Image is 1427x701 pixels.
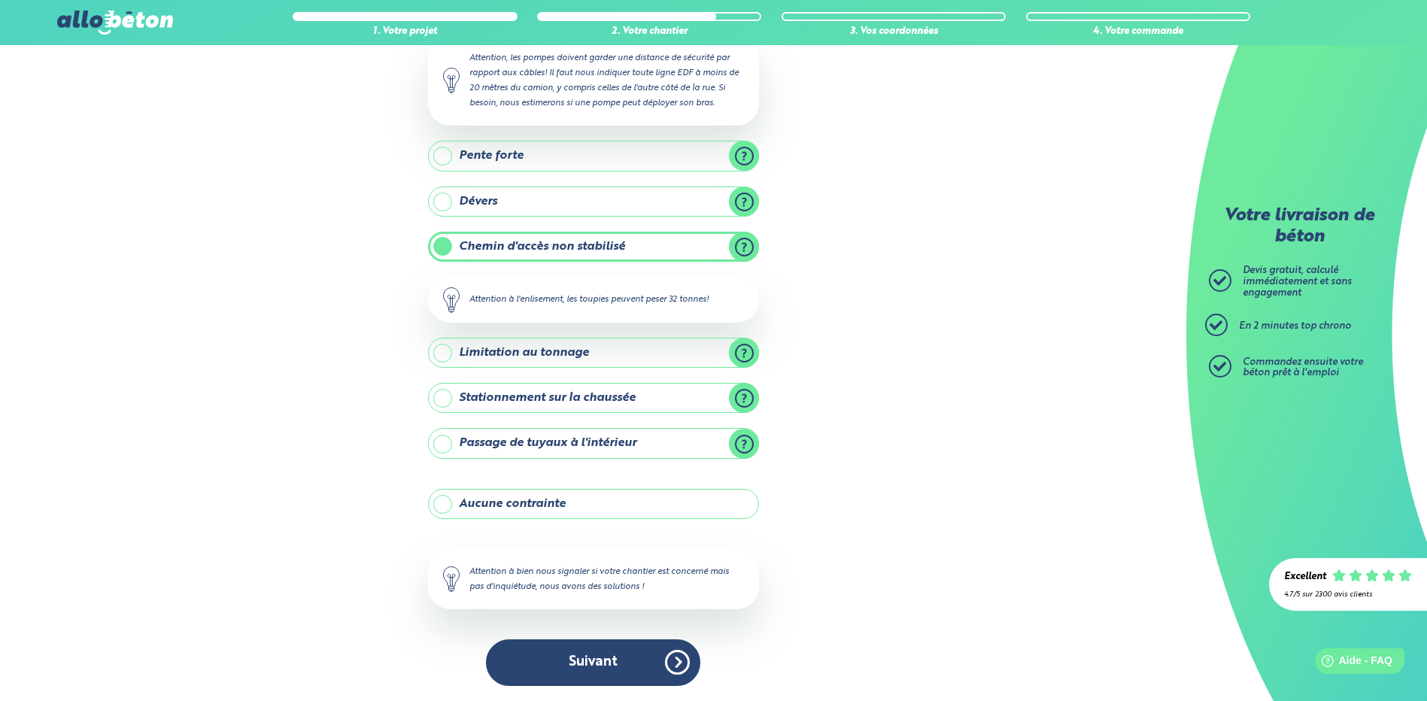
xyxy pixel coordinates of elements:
div: 2. Votre chantier [537,26,761,38]
label: Stationnement sur la chaussée [428,383,759,413]
label: Aucune contrainte [428,489,759,519]
div: Attention, les pompes doivent garder une distance de sécurité par rapport aux câbles! Il faut nou... [428,35,759,126]
img: allobéton [57,11,173,35]
button: Suivant [486,639,700,685]
div: Attention à l'enlisement, les toupies peuvent peser 32 tonnes! [428,277,759,322]
label: Passage de tuyaux à l'intérieur [428,428,759,458]
iframe: Help widget launcher [1293,642,1410,684]
div: 4. Votre commande [1026,26,1250,38]
label: Dévers [428,187,759,217]
div: Attention à bien nous signaler si votre chantier est concerné mais pas d'inquiétude, nous avons d... [428,549,759,609]
label: Pente forte [428,141,759,171]
label: Limitation au tonnage [428,338,759,368]
div: 1. Votre projet [293,26,517,38]
div: 3. Vos coordonnées [782,26,1006,38]
label: Chemin d'accès non stabilisé [428,232,759,262]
